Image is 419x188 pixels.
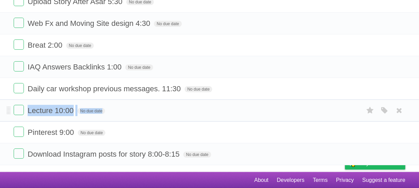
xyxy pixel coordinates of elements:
[125,64,153,70] span: No due date
[364,105,377,116] label: Star task
[28,63,123,71] span: IAQ Answers Backlinks 1:00
[78,130,105,136] span: No due date
[77,108,105,114] span: No due date
[28,84,183,93] span: Daily car workshop previous messages. 11:30
[14,61,24,72] label: Done
[28,41,64,49] span: Breat 2:00
[254,174,269,187] a: About
[359,157,402,169] span: Buy me a coffee
[185,86,212,92] span: No due date
[362,174,405,187] a: Suggest a feature
[154,21,182,27] span: No due date
[28,128,76,137] span: Pinterest 9:00
[28,150,181,158] span: Download Instagram posts for story 8:00-8:15
[336,174,354,187] a: Privacy
[313,174,328,187] a: Terms
[66,43,94,49] span: No due date
[14,18,24,28] label: Done
[14,105,24,115] label: Done
[183,152,211,158] span: No due date
[14,40,24,50] label: Done
[28,106,75,115] span: Lecture 10:00
[28,19,152,28] span: Web Fx and Moving Site design 4:30
[14,127,24,137] label: Done
[14,148,24,159] label: Done
[277,174,304,187] a: Developers
[14,83,24,93] label: Done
